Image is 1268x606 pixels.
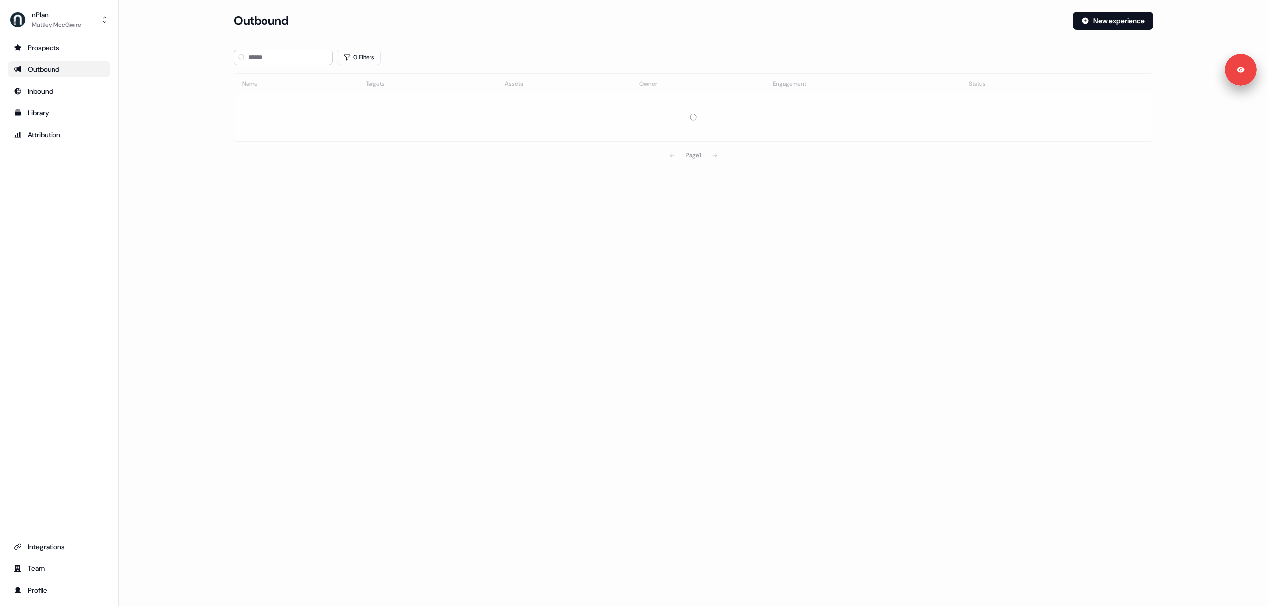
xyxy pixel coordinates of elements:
a: Go to prospects [8,40,110,55]
button: nPlanMuttley MccGwire [8,8,110,32]
div: Prospects [14,43,105,52]
div: Team [14,563,105,573]
h3: Outbound [234,13,288,28]
a: Go to templates [8,105,110,121]
a: Go to integrations [8,539,110,555]
div: nPlan [32,10,81,20]
button: 0 Filters [337,50,381,65]
button: New experience [1073,12,1153,30]
div: Library [14,108,105,118]
div: Muttley MccGwire [32,20,81,30]
a: Go to team [8,560,110,576]
a: Go to outbound experience [8,61,110,77]
div: Profile [14,585,105,595]
div: Inbound [14,86,105,96]
div: Outbound [14,64,105,74]
div: Integrations [14,542,105,552]
div: Attribution [14,130,105,140]
a: Go to attribution [8,127,110,143]
a: Go to Inbound [8,83,110,99]
a: Go to profile [8,582,110,598]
